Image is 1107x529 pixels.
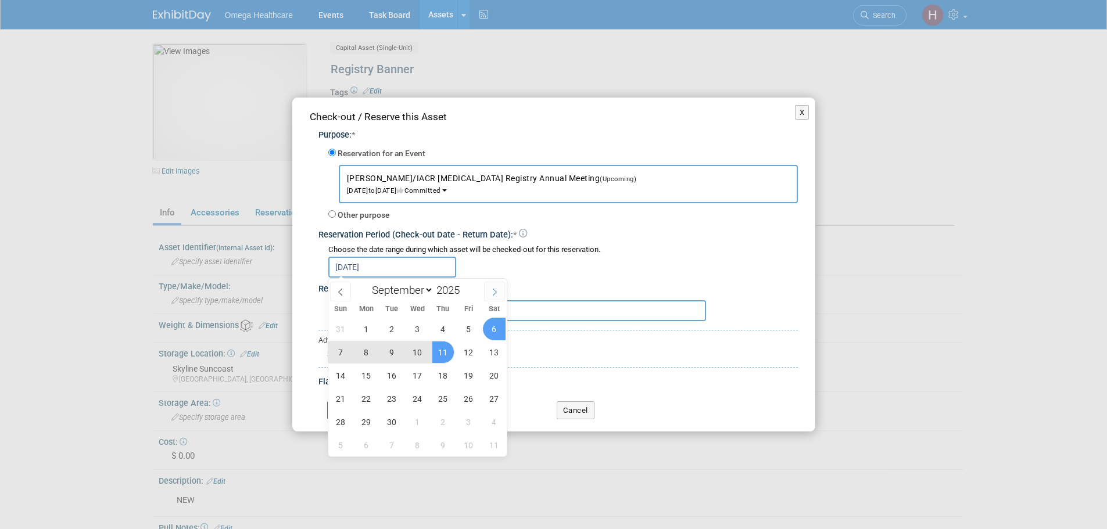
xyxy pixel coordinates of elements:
span: September 28, 2025 [329,411,352,433]
span: September 10, 2025 [406,341,429,364]
span: September 15, 2025 [355,364,378,387]
span: September 30, 2025 [381,411,403,433]
div: Reservation Period (Check-out Date - Return Date): [318,224,798,242]
span: September 27, 2025 [483,387,506,410]
a: Specify Shipping Logistics Category [327,350,455,359]
span: September 23, 2025 [381,387,403,410]
span: October 7, 2025 [381,434,403,456]
span: September 17, 2025 [406,364,429,387]
span: September 13, 2025 [483,341,506,364]
span: September 7, 2025 [329,341,352,364]
span: September 3, 2025 [406,318,429,340]
span: Mon [353,305,379,313]
span: Sun [328,305,354,313]
span: September 4, 2025 [432,318,454,340]
span: October 4, 2025 [483,411,506,433]
span: September 16, 2025 [381,364,403,387]
span: Fri [456,305,481,313]
div: Purpose: [318,129,798,142]
button: Cancel [557,401,594,420]
span: October 5, 2025 [329,434,352,456]
span: [PERSON_NAME]/IACR [MEDICAL_DATA] Registry Annual Meeting [347,174,644,195]
div: Advanced Options [318,335,798,346]
span: September 21, 2025 [329,387,352,410]
label: Other purpose [338,210,389,221]
select: Month [367,283,434,297]
span: September 29, 2025 [355,411,378,433]
span: Check-out / Reserve this Asset [310,111,447,123]
span: October 10, 2025 [457,434,480,456]
span: Flag: [318,377,337,387]
span: September 8, 2025 [355,341,378,364]
span: September 22, 2025 [355,387,378,410]
span: September 12, 2025 [457,341,480,364]
span: October 3, 2025 [457,411,480,433]
span: October 11, 2025 [483,434,506,456]
button: [PERSON_NAME]/IACR [MEDICAL_DATA] Registry Annual Meeting(Upcoming)[DATE]to[DATE]Committed [339,165,798,203]
span: September 18, 2025 [432,364,454,387]
span: September 25, 2025 [432,387,454,410]
span: October 8, 2025 [406,434,429,456]
span: September 2, 2025 [381,318,403,340]
span: October 2, 2025 [432,411,454,433]
span: September 19, 2025 [457,364,480,387]
span: September 6, 2025 [483,318,506,340]
button: Submit [327,401,366,420]
span: August 31, 2025 [329,318,352,340]
button: X [795,105,809,120]
span: to [368,186,375,195]
input: Check-out Date - Return Date [328,257,456,278]
span: October 1, 2025 [406,411,429,433]
span: Tue [379,305,404,313]
span: September 9, 2025 [381,341,403,364]
span: Thu [430,305,456,313]
span: October 6, 2025 [355,434,378,456]
span: Wed [404,305,430,313]
span: September 14, 2025 [329,364,352,387]
span: September 5, 2025 [457,318,480,340]
span: September 11, 2025 [432,341,454,364]
div: Choose the date range during which asset will be checked-out for this reservation. [328,244,798,255]
span: September 24, 2025 [406,387,429,410]
span: (Upcoming) [600,175,636,183]
span: September 26, 2025 [457,387,480,410]
span: September 1, 2025 [355,318,378,340]
span: Sat [481,305,507,313]
input: Year [434,283,468,297]
span: October 9, 2025 [432,434,454,456]
label: Reservation for an Event [338,148,425,160]
span: September 20, 2025 [483,364,506,387]
span: Reservation Notes: [318,284,390,294]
